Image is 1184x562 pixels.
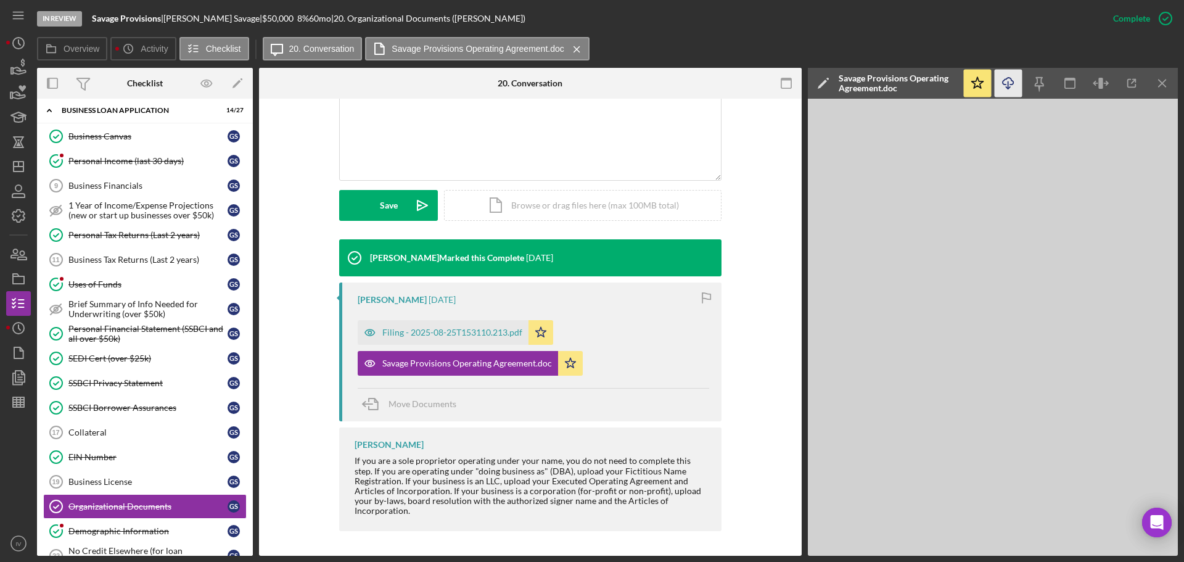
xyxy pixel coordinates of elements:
div: Open Intercom Messenger [1142,508,1172,537]
div: 20. Conversation [498,78,562,88]
time: 2025-09-04 16:00 [429,295,456,305]
tspan: 22 [52,552,60,560]
a: SSBCI Borrower AssurancesGS [43,395,247,420]
div: | [92,14,163,23]
a: 19Business LicenseGS [43,469,247,494]
div: Personal Financial Statement (SSBCI and all over $50k) [68,324,228,344]
span: $50,000 [262,13,294,23]
div: G S [228,254,240,266]
a: Personal Income (last 30 days)GS [43,149,247,173]
div: G S [228,377,240,389]
div: 8 % [297,14,309,23]
div: Savage Provisions Operating Agreement.doc [839,73,956,93]
div: G S [228,451,240,463]
div: SSBCI Borrower Assurances [68,403,228,413]
button: Save [339,190,438,221]
div: Personal Tax Returns (Last 2 years) [68,230,228,240]
div: Business License [68,477,228,487]
a: 9Business FinancialsGS [43,173,247,198]
div: | 20. Organizational Documents ([PERSON_NAME]) [331,14,525,23]
a: SEDI Cert (over $25k)GS [43,346,247,371]
button: Checklist [179,37,249,60]
div: 14 / 27 [221,107,244,114]
label: Savage Provisions Operating Agreement.doc [392,44,564,54]
div: G S [228,204,240,217]
div: Business Tax Returns (Last 2 years) [68,255,228,265]
tspan: 11 [52,256,59,263]
tspan: 17 [52,429,59,436]
div: 1 Year of Income/Expense Projections (new or start up businesses over $50k) [68,200,228,220]
button: Activity [110,37,176,60]
text: IV [15,540,22,547]
tspan: 19 [52,478,59,486]
a: 17CollateralGS [43,420,247,445]
div: G S [228,550,240,562]
div: [PERSON_NAME] Marked this Complete [370,253,524,263]
div: BUSINESS LOAN APPLICATION [62,107,213,114]
a: Demographic InformationGS [43,519,247,543]
div: G S [228,525,240,537]
div: EIN Number [68,452,228,462]
div: In Review [37,11,82,27]
button: Move Documents [358,389,469,419]
div: [PERSON_NAME] [355,440,424,450]
a: Business CanvasGS [43,124,247,149]
button: Overview [37,37,107,60]
div: Checklist [127,78,163,88]
a: Personal Tax Returns (Last 2 years)GS [43,223,247,247]
div: [PERSON_NAME] Savage | [163,14,262,23]
div: If you are a sole proprietor operating under your name, you do not need to complete this step. If... [355,456,709,516]
div: G S [228,328,240,340]
tspan: 9 [54,182,58,189]
b: Savage Provisions [92,13,161,23]
div: Save [380,190,398,221]
div: G S [228,180,240,192]
a: Brief Summary of Info Needed for Underwriting (over $50k)GS [43,297,247,321]
div: G S [228,278,240,291]
div: Savage Provisions Operating Agreement.doc [382,358,552,368]
div: G S [228,352,240,365]
button: Savage Provisions Operating Agreement.doc [358,351,583,376]
div: G S [228,130,240,143]
button: IV [6,531,31,556]
div: SSBCI Privacy Statement [68,378,228,388]
div: Brief Summary of Info Needed for Underwriting (over $50k) [68,299,228,319]
div: Organizational Documents [68,502,228,511]
div: G S [228,303,240,315]
div: G S [228,155,240,167]
a: EIN NumberGS [43,445,247,469]
a: SSBCI Privacy StatementGS [43,371,247,395]
button: Savage Provisions Operating Agreement.doc [365,37,589,60]
div: Business Financials [68,181,228,191]
div: G S [228,500,240,513]
div: Collateral [68,428,228,437]
label: Activity [141,44,168,54]
span: Move Documents [388,399,456,409]
div: Filing - 2025-08-25T153110.213.pdf [382,328,522,337]
label: 20. Conversation [289,44,355,54]
div: Uses of Funds [68,279,228,289]
label: Overview [64,44,99,54]
a: Uses of FundsGS [43,272,247,297]
a: 11Business Tax Returns (Last 2 years)GS [43,247,247,272]
div: G S [228,476,240,488]
a: Personal Financial Statement (SSBCI and all over $50k)GS [43,321,247,346]
div: [PERSON_NAME] [358,295,427,305]
button: Filing - 2025-08-25T153110.213.pdf [358,320,553,345]
div: Personal Income (last 30 days) [68,156,228,166]
button: 20. Conversation [263,37,363,60]
div: Business Canvas [68,131,228,141]
div: SEDI Cert (over $25k) [68,353,228,363]
div: G S [228,402,240,414]
iframe: Document Preview [808,99,1178,556]
div: 60 mo [309,14,331,23]
label: Checklist [206,44,241,54]
button: Complete [1101,6,1178,31]
a: 1 Year of Income/Expense Projections (new or start up businesses over $50k)GS [43,198,247,223]
div: G S [228,229,240,241]
div: Complete [1113,6,1150,31]
time: 2025-09-04 16:00 [526,253,553,263]
div: Demographic Information [68,526,228,536]
a: Organizational DocumentsGS [43,494,247,519]
div: G S [228,426,240,439]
